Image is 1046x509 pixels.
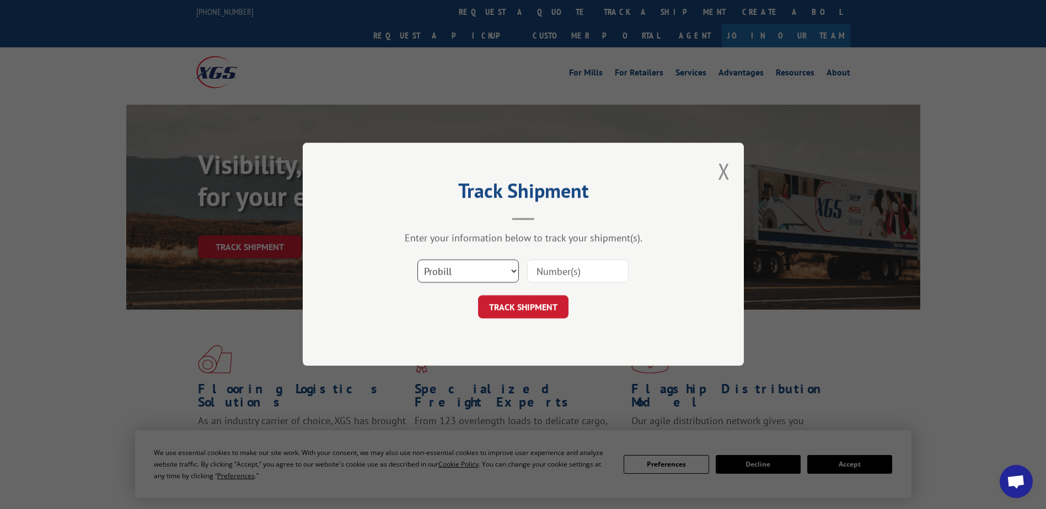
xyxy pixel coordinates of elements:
h2: Track Shipment [358,183,689,204]
div: Open chat [1000,465,1033,498]
div: Enter your information below to track your shipment(s). [358,232,689,245]
button: Close modal [718,156,730,186]
input: Number(s) [527,260,629,283]
button: TRACK SHIPMENT [478,296,568,319]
